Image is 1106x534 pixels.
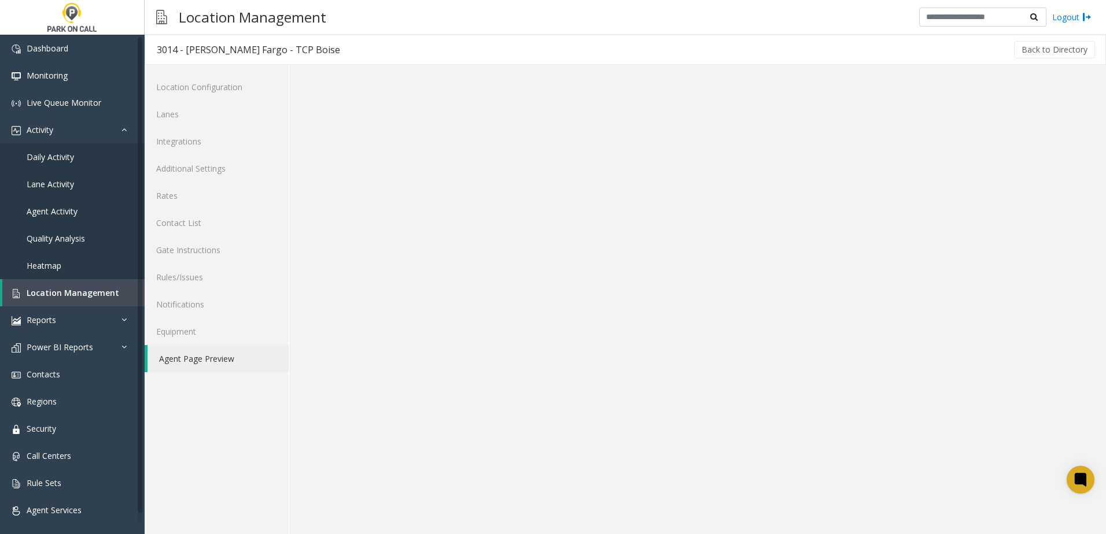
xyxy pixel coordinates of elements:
button: Back to Directory [1014,41,1095,58]
span: Regions [27,396,57,407]
img: 'icon' [12,343,21,353]
span: Power BI Reports [27,342,93,353]
img: 'icon' [12,72,21,81]
a: Location Management [2,279,145,306]
img: 'icon' [12,316,21,325]
a: Logout [1052,11,1092,23]
img: 'icon' [12,479,21,488]
span: Agent Activity [27,206,78,217]
span: Rule Sets [27,477,61,488]
img: 'icon' [12,425,21,434]
img: logout [1082,11,1092,23]
img: 'icon' [12,398,21,407]
a: Integrations [145,128,289,155]
span: Quality Analysis [27,233,85,244]
h3: Location Management [173,3,332,31]
img: 'icon' [12,289,21,298]
a: Contact List [145,209,289,236]
span: Location Management [27,287,119,298]
a: Additional Settings [145,155,289,182]
span: Live Queue Monitor [27,97,101,108]
a: Equipment [145,318,289,345]
span: Activity [27,124,53,135]
img: 'icon' [12,99,21,108]
a: Location Configuration [145,73,289,101]
span: Security [27,423,56,434]
span: Agent Services [27,505,82,516]
a: Notifications [145,291,289,318]
span: Call Centers [27,450,71,461]
a: Gate Instructions [145,236,289,264]
span: Lane Activity [27,179,74,190]
img: pageIcon [156,3,167,31]
img: 'icon' [12,370,21,380]
span: Contacts [27,369,60,380]
span: Daily Activity [27,151,74,162]
div: 3014 - [PERSON_NAME] Fargo - TCP Boise [157,42,340,57]
span: Heatmap [27,260,61,271]
a: Agent Page Preview [148,345,289,372]
a: Rules/Issues [145,264,289,291]
a: Rates [145,182,289,209]
img: 'icon' [12,452,21,461]
a: Lanes [145,101,289,128]
span: Dashboard [27,43,68,54]
img: 'icon' [12,126,21,135]
img: 'icon' [12,44,21,54]
span: Reports [27,314,56,325]
span: Monitoring [27,70,68,81]
img: 'icon' [12,506,21,516]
